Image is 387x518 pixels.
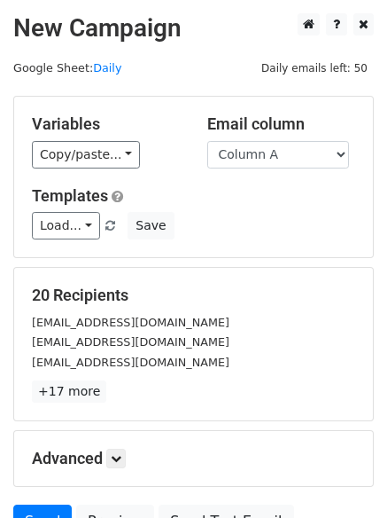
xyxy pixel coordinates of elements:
[32,381,106,403] a: +17 more
[32,335,229,349] small: [EMAIL_ADDRESS][DOMAIN_NAME]
[255,59,374,78] span: Daily emails left: 50
[255,61,374,75] a: Daily emails left: 50
[32,141,140,169] a: Copy/paste...
[32,316,229,329] small: [EMAIL_ADDRESS][DOMAIN_NAME]
[93,61,121,75] a: Daily
[32,449,355,468] h5: Advanced
[128,212,174,239] button: Save
[32,212,100,239] a: Load...
[32,186,108,205] a: Templates
[32,356,229,369] small: [EMAIL_ADDRESS][DOMAIN_NAME]
[32,286,355,305] h5: 20 Recipients
[13,61,121,75] small: Google Sheet:
[13,13,374,43] h2: New Campaign
[207,114,356,134] h5: Email column
[32,114,181,134] h5: Variables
